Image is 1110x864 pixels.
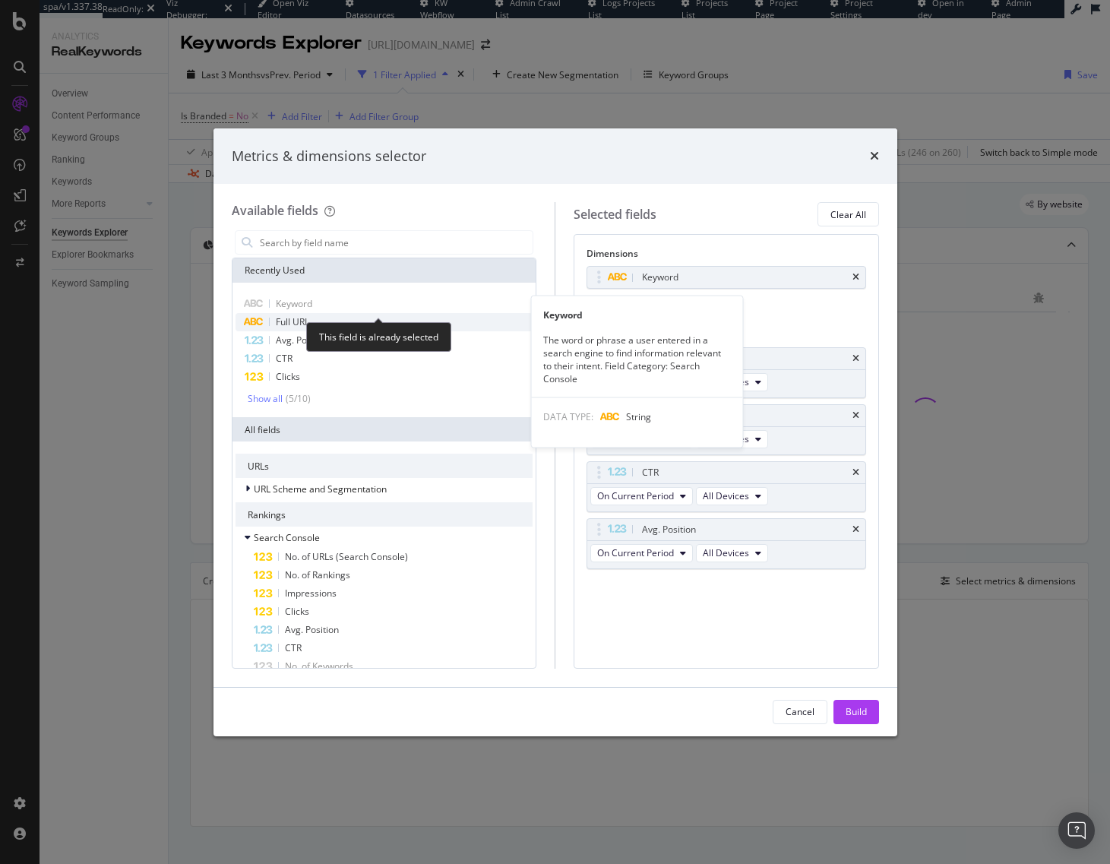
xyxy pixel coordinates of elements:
div: Keyword [531,308,742,321]
span: Search Console [254,531,320,544]
span: URL Scheme and Segmentation [254,483,387,495]
span: Avg. Position [276,334,330,347]
span: On Current Period [597,546,674,559]
span: No. of Rankings [285,568,350,581]
button: Cancel [773,700,827,724]
div: Cancel [786,705,814,718]
div: times [852,411,859,420]
div: times [870,147,879,166]
div: modal [213,128,897,736]
span: CTR [285,641,302,654]
span: On Current Period [597,489,674,502]
span: String [626,410,651,423]
div: CTR [642,465,659,480]
button: On Current Period [590,544,693,562]
button: Build [833,700,879,724]
div: Selected fields [574,206,656,223]
input: Search by field name [258,231,533,254]
div: Recently Used [232,258,536,283]
div: Build [846,705,867,718]
div: times [852,273,859,282]
span: Clicks [276,370,300,383]
div: Rankings [236,502,533,527]
button: On Current Period [590,487,693,505]
div: Avg. PositiontimesOn Current PeriodAll Devices [587,518,866,569]
span: DATA TYPE: [543,410,593,423]
div: The word or phrase a user entered in a search engine to find information relevant to their intent... [531,333,742,385]
span: Avg. Position [285,623,339,636]
div: Available fields [232,202,318,219]
div: times [852,354,859,363]
div: Metrics & dimensions selector [232,147,426,166]
span: No. of URLs (Search Console) [285,550,408,563]
div: Clear All [830,208,866,221]
span: Clicks [285,605,309,618]
div: Keyword [642,270,678,285]
div: Open Intercom Messenger [1058,812,1095,849]
div: CTRtimesOn Current PeriodAll Devices [587,461,866,512]
div: Keywordtimes [587,266,866,289]
button: All Devices [696,487,768,505]
div: times [852,525,859,534]
div: times [852,468,859,477]
div: Avg. Position [642,522,696,537]
div: ( 5 / 10 ) [283,392,311,405]
div: Dimensions [587,247,866,266]
span: Impressions [285,587,337,600]
span: All Devices [703,489,749,502]
span: No. of Keywords [285,660,353,673]
div: All fields [232,417,536,441]
div: URLs [236,454,533,478]
div: Show all [248,394,283,404]
span: Keyword [276,297,312,310]
span: All Devices [703,546,749,559]
button: Clear All [817,202,879,226]
span: CTR [276,352,293,365]
button: All Devices [696,544,768,562]
span: Full URL [276,315,309,328]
